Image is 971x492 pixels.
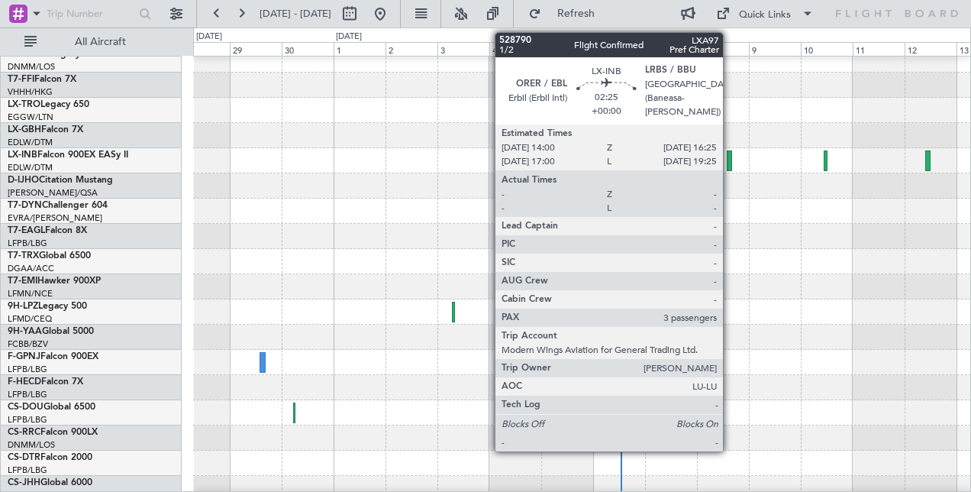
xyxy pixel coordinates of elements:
div: 2 [385,42,437,56]
a: LFPB/LBG [8,238,47,249]
div: 12 [905,42,956,56]
span: LX-TRO [8,100,40,109]
div: [DATE] [196,31,222,44]
a: EDLW/DTM [8,137,53,148]
input: Trip Number [47,2,131,25]
a: DNMM/LOS [8,61,55,73]
div: 30 [282,42,334,56]
a: F-HECDFalcon 7X [8,377,83,387]
span: LX-INB [8,151,37,160]
a: CS-DTRFalcon 2000 [8,453,92,462]
a: DNMM/LOS [8,439,55,451]
a: 9H-YAAGlobal 5000 [8,327,94,336]
a: F-GPNJFalcon 900EX [8,352,98,361]
span: CS-DTR [8,453,40,462]
a: D-IJHOCitation Mustang [8,176,113,185]
div: 8 [697,42,749,56]
span: T7-DYN [8,201,42,210]
div: 28 [178,42,230,56]
button: All Aircraft [17,30,166,54]
div: 3 [437,42,489,56]
span: D-IJHO [8,176,39,185]
div: 7 [645,42,697,56]
span: T7-FFI [8,75,34,84]
a: T7-EMIHawker 900XP [8,277,101,286]
a: LX-GBHFalcon 7X [8,125,83,134]
a: T7-TRXGlobal 6500 [8,251,91,261]
a: 9H-LPZLegacy 500 [8,302,87,311]
a: CS-DOUGlobal 6500 [8,403,95,412]
button: Refresh [521,2,613,26]
div: 4 [489,42,541,56]
a: CS-JHHGlobal 6000 [8,478,92,487]
a: T7-EAGLFalcon 8X [8,226,87,235]
span: F-GPNJ [8,352,40,361]
span: CS-RRC [8,428,40,437]
div: 9 [749,42,801,56]
a: [PERSON_NAME]/QSA [8,187,98,199]
a: T7-DYNChallenger 604 [8,201,108,210]
a: DGAA/ACC [8,263,54,274]
span: CS-DOU [8,403,44,412]
span: T7-EAGL [8,226,45,235]
span: [DATE] - [DATE] [260,7,331,21]
a: VHHH/HKG [8,86,53,98]
a: LFPB/LBG [8,389,47,400]
div: Quick Links [739,8,791,23]
a: FCBB/BZV [8,338,48,350]
div: 5 [541,42,593,56]
a: EDLW/DTM [8,162,53,173]
span: T7-EMI [8,277,37,286]
span: CS-JHH [8,478,40,487]
div: 29 [230,42,282,56]
a: T7-FFIFalcon 7X [8,75,76,84]
a: EVRA/[PERSON_NAME] [8,212,102,224]
a: LFMD/CEQ [8,313,52,325]
a: LX-TROLegacy 650 [8,100,89,109]
a: LFPB/LBG [8,364,47,375]
div: 10 [801,42,853,56]
a: LFPB/LBG [8,464,47,476]
span: T7-TRX [8,251,39,261]
div: 1 [334,42,385,56]
a: CS-RRCFalcon 900LX [8,428,98,437]
div: 11 [853,42,905,56]
a: EGGW/LTN [8,112,53,123]
a: LFPB/LBG [8,414,47,426]
span: F-HECD [8,377,41,387]
div: 6 [593,42,645,56]
a: LFMN/NCE [8,288,53,299]
span: LX-GBH [8,125,41,134]
button: Quick Links [708,2,821,26]
a: LX-INBFalcon 900EX EASy II [8,151,128,160]
span: Refresh [544,8,608,19]
span: All Aircraft [40,37,161,47]
span: 9H-LPZ [8,302,38,311]
span: 9H-YAA [8,327,42,336]
div: [DATE] [336,31,362,44]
